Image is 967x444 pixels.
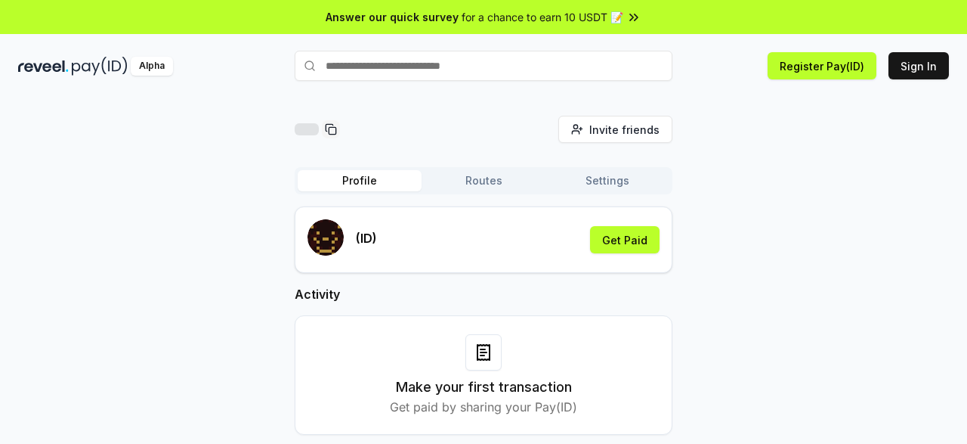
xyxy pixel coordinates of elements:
[356,229,377,247] p: (ID)
[18,57,69,76] img: reveel_dark
[72,57,128,76] img: pay_id
[558,116,672,143] button: Invite friends
[462,9,623,25] span: for a chance to earn 10 USDT 📝
[326,9,459,25] span: Answer our quick survey
[390,398,577,416] p: Get paid by sharing your Pay(ID)
[589,122,660,138] span: Invite friends
[545,170,669,191] button: Settings
[298,170,422,191] button: Profile
[768,52,876,79] button: Register Pay(ID)
[295,285,672,303] h2: Activity
[131,57,173,76] div: Alpha
[396,377,572,398] h3: Make your first transaction
[422,170,545,191] button: Routes
[590,226,660,253] button: Get Paid
[888,52,949,79] button: Sign In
